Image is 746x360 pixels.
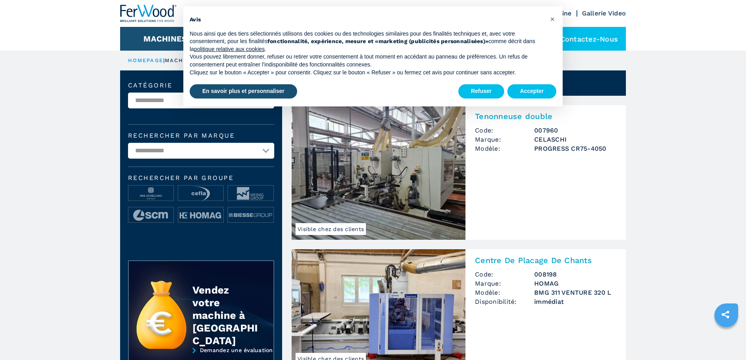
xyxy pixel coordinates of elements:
button: Accepter [507,84,556,99]
span: Rechercher par groupe [128,175,274,181]
img: image [128,207,173,223]
div: Contactez-nous [541,27,626,51]
img: image [228,207,273,223]
span: Marque: [475,279,534,288]
h2: Avis [190,16,544,24]
img: image [178,186,223,201]
span: Disponibilité: [475,297,534,306]
img: Ferwood [120,5,177,22]
span: Modèle: [475,144,534,153]
span: immédiat [534,297,616,306]
img: Tenonneuse double CELASCHI PROGRESS CR75-4050 [292,105,465,240]
h3: BMG 311 VENTURE 320 L [534,288,616,297]
strong: fonctionnalité, expérience, mesure et «marketing (publicités personnalisées)» [268,38,488,44]
button: Fermer cet avis [546,13,559,25]
span: Modèle: [475,288,534,297]
h3: 008198 [534,270,616,279]
button: Refuser [458,84,504,99]
label: Rechercher par marque [128,133,274,139]
span: | [163,57,165,63]
h2: Centre De Placage De Chants [475,256,616,265]
p: Nous ainsi que des tiers sélectionnés utilisons des cookies ou des technologies similaires pour d... [190,30,544,53]
span: Code: [475,270,534,279]
img: image [128,186,173,201]
a: politique relative aux cookies [194,46,265,52]
span: × [550,14,555,24]
h3: PROGRESS CR75-4050 [534,144,616,153]
h3: HOMAG [534,279,616,288]
p: Vous pouvez librement donner, refuser ou retirer votre consentement à tout moment en accédant au ... [190,53,544,68]
span: Code: [475,126,534,135]
a: Tenonneuse double CELASCHI PROGRESS CR75-4050Visible chez des clientsTenonneuse doubleCode:007960... [292,105,626,240]
img: image [178,207,223,223]
h3: 007960 [534,126,616,135]
span: Visible chez des clients [296,223,366,235]
h2: Tenonneuse double [475,112,616,121]
p: Cliquez sur le bouton « Accepter » pour consentir. Cliquez sur le bouton « Refuser » ou fermez ce... [190,69,544,77]
button: Machines [143,34,187,44]
button: En savoir plus et personnaliser [190,84,297,99]
h3: CELASCHI [534,135,616,144]
a: sharethis [716,305,735,324]
img: image [228,186,273,201]
a: HOMEPAGE [128,57,163,63]
a: Gallerie Video [582,9,626,17]
div: Vendez votre machine à [GEOGRAPHIC_DATA] [192,284,258,347]
iframe: Chat [712,324,740,354]
label: catégorie [128,82,274,89]
p: machines [165,57,199,64]
span: Marque: [475,135,534,144]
